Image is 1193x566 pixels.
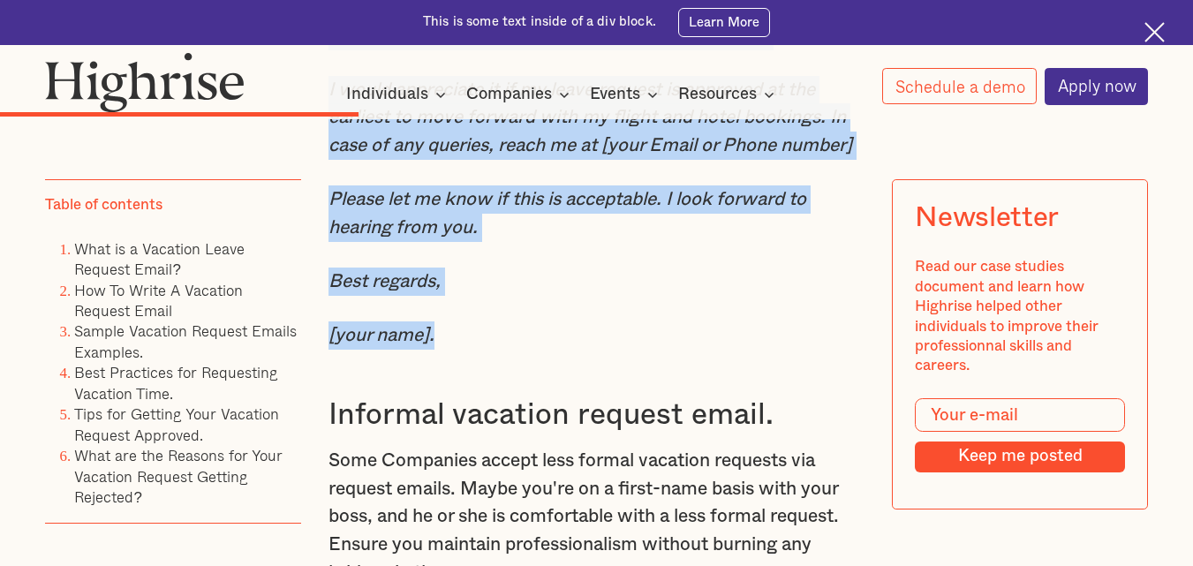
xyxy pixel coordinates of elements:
[915,441,1125,472] input: Keep me posted
[466,84,552,105] div: Companies
[328,326,434,344] em: [your name].
[74,277,243,321] a: How To Write A Vacation Request Email
[74,402,279,446] a: Tips for Getting Your Vacation Request Approved.
[74,319,297,363] a: Sample Vacation Request Emails Examples.
[590,84,640,105] div: Events
[74,236,245,280] a: What is a Vacation Leave Request Email?
[590,84,663,105] div: Events
[915,398,1125,472] form: Modal Form
[74,360,278,404] a: Best Practices for Requesting Vacation Time.
[882,68,1038,104] a: Schedule a demo
[328,396,865,434] h3: Informal vacation request email.
[678,84,757,105] div: Resources
[915,202,1059,235] div: Newsletter
[346,84,451,105] div: Individuals
[915,398,1125,432] input: Your e-mail
[678,84,780,105] div: Resources
[678,8,770,37] a: Learn More
[328,272,441,291] em: Best regards,
[74,443,283,509] a: What are the Reasons for Your Vacation Request Getting Rejected?
[1144,22,1165,42] img: Cross icon
[346,84,428,105] div: Individuals
[45,195,162,215] div: Table of contents
[423,13,656,31] div: This is some text inside of a div block.
[328,190,806,237] em: Please let me know if this is acceptable. I look forward to hearing from you.
[915,257,1125,376] div: Read our case studies document and learn how Highrise helped other individuals to improve their p...
[45,52,245,112] img: Highrise logo
[1045,68,1149,105] a: Apply now
[466,84,575,105] div: Companies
